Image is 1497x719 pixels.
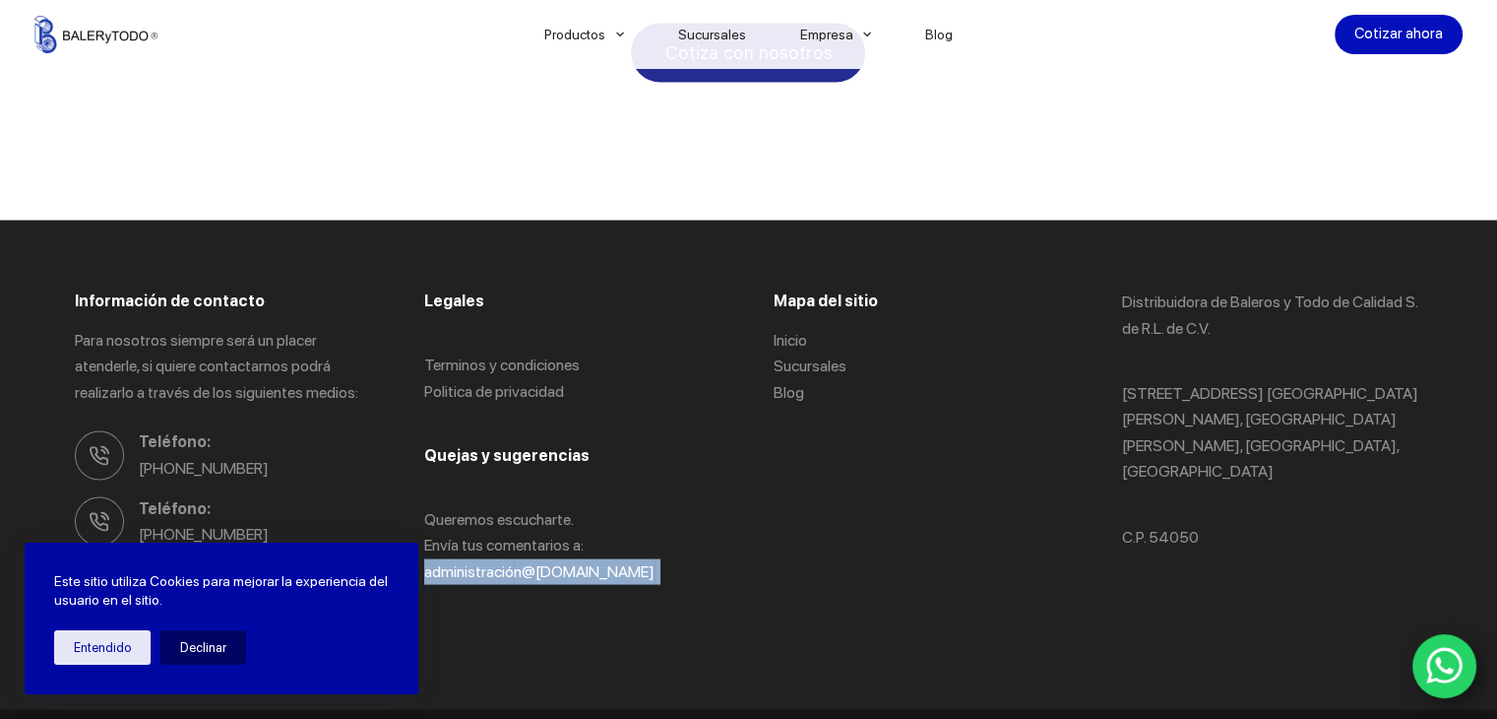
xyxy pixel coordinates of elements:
img: Balerytodo [34,16,157,53]
a: Terminos y condiciones [424,356,580,374]
span: Teléfono: [139,429,375,455]
button: Declinar [160,630,246,665]
p: [STREET_ADDRESS] [GEOGRAPHIC_DATA][PERSON_NAME], [GEOGRAPHIC_DATA][PERSON_NAME], [GEOGRAPHIC_DATA... [1122,381,1422,486]
a: [PHONE_NUMBER] [139,459,269,478]
a: Sucursales [773,357,845,375]
p: Para nosotros siempre será un placer atenderle, si quiere contactarnos podrá realizarlo a través ... [75,328,375,406]
a: [PHONE_NUMBER] [139,525,269,544]
p: Queremos escucharte. Envía tus comentarios a: administració n@[DOMAIN_NAME] [424,507,724,585]
a: WhatsApp [1412,634,1477,699]
button: Entendido [54,630,151,665]
a: Blog [773,383,803,402]
h3: Mapa del sitio [773,290,1073,313]
span: Teléfono: [139,496,375,522]
p: Este sitio utiliza Cookies para mejorar la experiencia del usuario en el sitio. [54,572,389,611]
h3: Información de contacto [75,290,375,313]
a: Cotizar ahora [1335,15,1463,54]
span: Quejas y sugerencias [424,446,590,465]
a: Inicio [773,331,806,350]
p: Distribuidora de Baleros y Todo de Calidad S. de R.L. de C.V. [1122,290,1422,342]
a: Politica de privacidad [424,382,564,401]
span: Legales [424,292,484,310]
p: C.P. 54050 [1122,525,1422,551]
